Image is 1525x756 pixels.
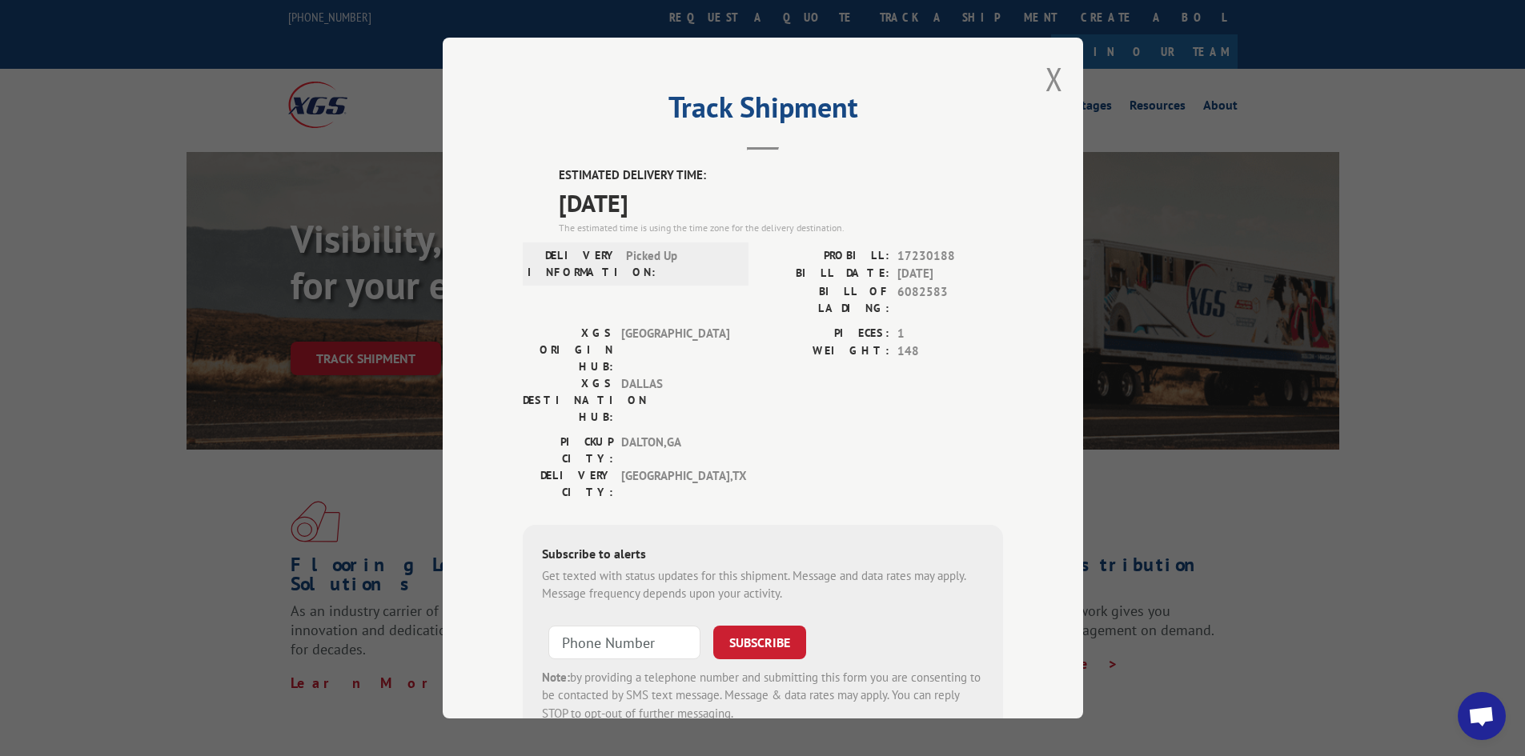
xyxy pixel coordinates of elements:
button: Close modal [1045,58,1063,100]
div: Open chat [1458,692,1506,740]
span: 6082583 [897,283,1003,317]
span: [GEOGRAPHIC_DATA] , TX [621,467,729,501]
span: 17230188 [897,247,1003,266]
label: ESTIMATED DELIVERY TIME: [559,166,1003,185]
label: DELIVERY INFORMATION: [528,247,618,281]
button: SUBSCRIBE [713,626,806,659]
label: BILL DATE: [763,265,889,283]
span: [GEOGRAPHIC_DATA] [621,325,729,375]
label: PIECES: [763,325,889,343]
span: [DATE] [559,185,1003,221]
span: DALTON , GA [621,434,729,467]
span: DALLAS [621,375,729,426]
div: The estimated time is using the time zone for the delivery destination. [559,221,1003,235]
span: Picked Up [626,247,734,281]
label: PROBILL: [763,247,889,266]
input: Phone Number [548,626,700,659]
span: [DATE] [897,265,1003,283]
div: by providing a telephone number and submitting this form you are consenting to be contacted by SM... [542,669,984,723]
label: PICKUP CITY: [523,434,613,467]
span: 1 [897,325,1003,343]
strong: Note: [542,670,570,685]
div: Subscribe to alerts [542,544,984,567]
span: 148 [897,342,1003,361]
label: BILL OF LADING: [763,283,889,317]
label: WEIGHT: [763,342,889,361]
h2: Track Shipment [523,96,1003,126]
label: DELIVERY CITY: [523,467,613,501]
label: XGS DESTINATION HUB: [523,375,613,426]
label: XGS ORIGIN HUB: [523,325,613,375]
div: Get texted with status updates for this shipment. Message and data rates may apply. Message frequ... [542,567,984,603]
